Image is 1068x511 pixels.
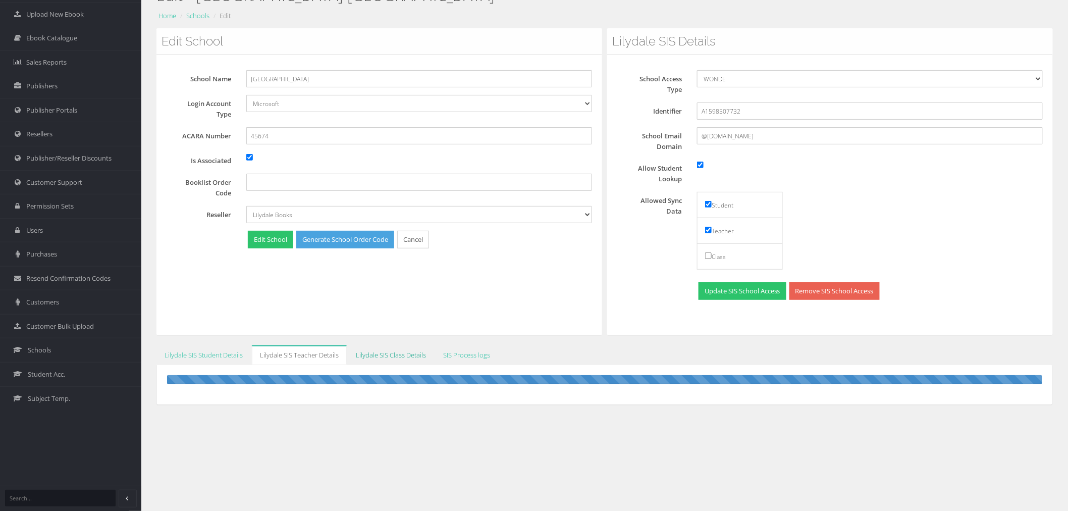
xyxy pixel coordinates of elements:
a: Lilydale SIS Teacher Details [252,345,347,365]
span: Upload New Ebook [26,10,84,19]
span: Publishers [26,81,58,91]
li: Teacher [697,218,783,244]
span: Ebook Catalogue [26,33,77,43]
a: Schools [186,11,209,20]
li: Class [697,243,783,270]
a: SIS Process logs [435,345,498,365]
label: Login Account Type [167,95,239,120]
button: Edit School [248,231,293,248]
button: Update SIS School Access [699,282,786,300]
a: Generate School Order Code [296,231,394,248]
a: Lilydale SIS Student Details [156,345,251,365]
span: Resend Confirmation Codes [26,274,111,283]
label: Allowed Sync Data [617,192,689,217]
h3: Lilydale SIS Details [612,35,1048,48]
input: Search... [5,490,116,506]
a: Home [158,11,176,20]
label: Booklist Order Code [167,174,239,198]
label: School Access Type [617,70,689,95]
span: Student Acc. [28,370,65,379]
span: Sales Reports [26,58,67,67]
span: Customer Bulk Upload [26,322,94,331]
span: Subject Temp. [28,394,70,403]
label: School Email Domain [617,127,689,152]
span: Permission Sets [26,201,74,211]
span: Purchases [26,249,57,259]
span: Publisher/Reseller Discounts [26,154,112,163]
li: Edit [211,11,231,21]
span: Users [26,226,43,235]
label: Is Associated [167,152,239,166]
span: Schools [28,345,51,355]
span: Customers [26,297,59,307]
label: Reseller [167,206,239,220]
label: Identifier [617,103,689,117]
span: Resellers [26,129,52,139]
label: Allow Student Lookup [617,160,689,184]
a: Lilydale SIS Class Details [348,345,434,365]
span: Customer Support [26,178,82,187]
li: Student [697,192,783,218]
label: School Name [167,70,239,84]
label: ACARA Number [167,127,239,141]
a: Remove SIS School Access [789,282,880,300]
h3: Edit School [162,35,597,48]
span: Publisher Portals [26,106,77,115]
a: Cancel [397,231,429,248]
